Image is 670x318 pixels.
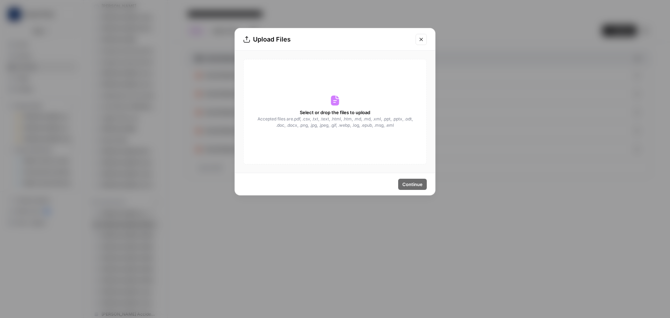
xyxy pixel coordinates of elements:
[416,34,427,45] button: Close modal
[257,116,413,128] span: Accepted files are .pdf, .csv, .txt, .text, .html, .htm, .md, .md, .xml, .ppt, .pptx, .odt, .doc,...
[243,35,411,44] div: Upload Files
[402,181,423,188] span: Continue
[398,179,427,190] button: Continue
[300,109,370,116] span: Select or drop the files to upload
